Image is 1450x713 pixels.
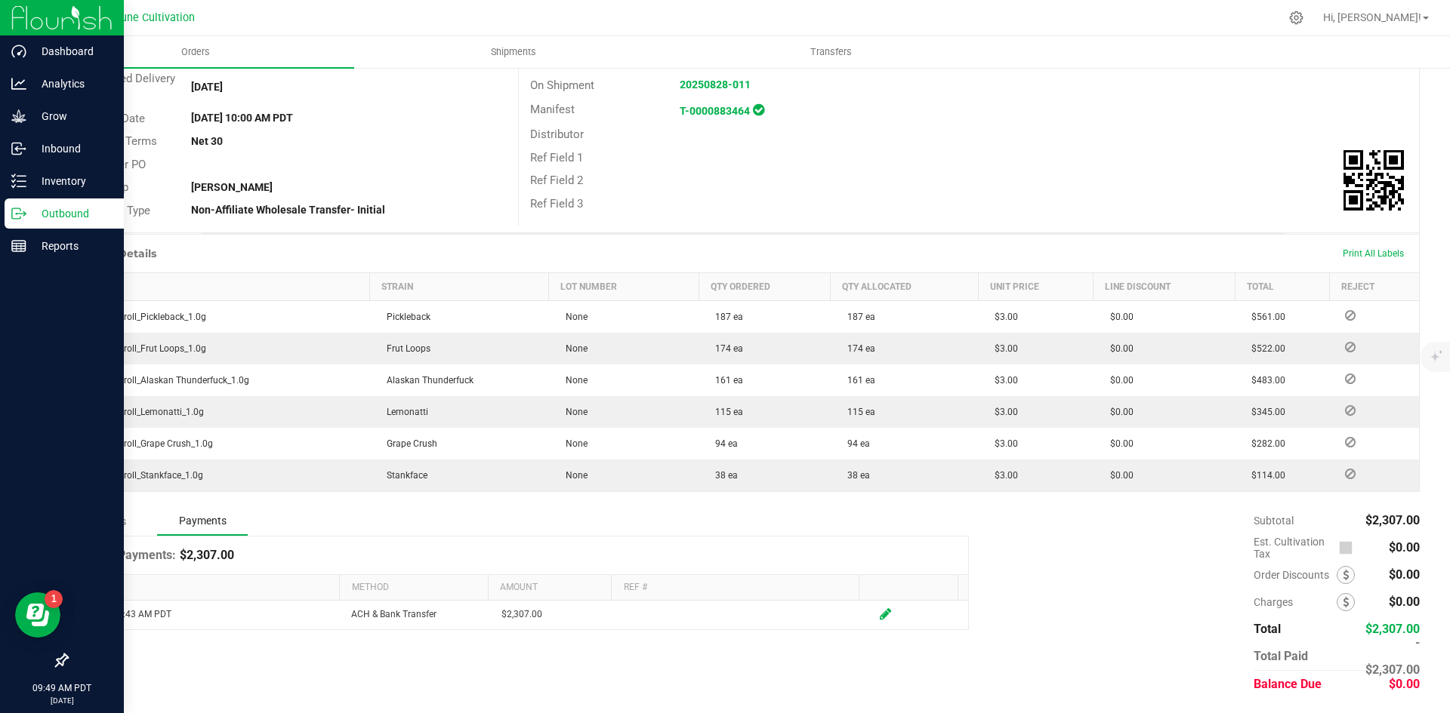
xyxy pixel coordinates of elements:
span: Orders [161,45,230,59]
td: [DATE] 9:49:43 AM PDT [67,601,342,629]
span: 115 ea [840,407,875,417]
p: Analytics [26,75,117,93]
span: $0.00 [1389,567,1420,582]
span: Ref Field 3 [530,197,583,211]
span: 38 ea [708,470,738,481]
th: Lot Number [549,273,699,301]
span: $0.00 [1389,677,1420,691]
p: Inventory [26,172,117,190]
span: None [558,407,588,417]
span: Alaskan Thunderfuck [379,375,474,386]
span: $0.00 [1103,470,1134,481]
span: VLAS_Preroll_Pickleback_1.0g [77,312,206,322]
span: $0.00 [1103,407,1134,417]
span: 174 ea [708,343,743,354]
inline-svg: Analytics [11,76,26,91]
span: $3.00 [987,375,1018,386]
span: VLAS_Preroll_Lemonatti_1.0g [77,407,204,417]
span: Shipments [470,45,557,59]
span: VLAS_Preroll_Grape Crush_1.0g [77,438,213,449]
td: $2,307.00 [492,601,618,629]
th: Item [68,273,370,301]
th: Amount [488,575,612,601]
inline-svg: Inbound [11,141,26,156]
h1: Total Payments: [88,548,176,563]
span: 187 ea [708,312,743,322]
th: Total [1235,273,1329,301]
span: VLAS_Preroll_Frut Loops_1.0g [77,343,206,354]
span: Total Paid [1254,649,1308,663]
span: None [558,375,588,386]
span: Subtotal [1254,515,1294,527]
p: [DATE] [7,695,117,706]
th: Qty Allocated [831,273,978,301]
span: Charges [1254,596,1337,608]
span: Balance Due [1254,677,1322,691]
span: Reject Inventory [1339,438,1362,447]
span: 115 ea [708,407,743,417]
th: Method [339,575,487,601]
span: In Sync [753,102,764,118]
strong: T-0000883464 [680,105,750,117]
p: Reports [26,237,117,255]
span: Stankface [379,470,427,481]
a: Shipments [354,36,672,68]
span: $3.00 [987,343,1018,354]
span: 161 ea [708,375,743,386]
span: None [558,438,588,449]
span: $114.00 [1244,470,1285,481]
span: Lemonatti [379,407,428,417]
p: 09:49 AM PDT [7,681,117,695]
span: VLAS_Preroll_Alaskan Thunderfuck_1.0g [77,375,249,386]
span: Calculate cultivation tax [1339,538,1359,558]
span: 174 ea [840,343,875,354]
div: Payments [157,507,248,536]
span: Frut Loops [379,343,430,354]
inline-svg: Grow [11,109,26,124]
th: Date [67,575,339,601]
span: $0.00 [1103,312,1134,322]
span: Reject Inventory [1339,469,1362,478]
span: $0.00 [1103,375,1134,386]
strong: Net 30 [191,135,223,147]
span: 187 ea [840,312,875,322]
span: Print All Labels [1343,248,1404,259]
th: Reject [1330,273,1419,301]
span: Reject Inventory [1339,374,1362,383]
span: $345.00 [1244,407,1285,417]
span: Transfers [790,45,872,59]
img: Scan me! [1344,150,1404,211]
th: Ref # [611,575,858,601]
span: $561.00 [1244,312,1285,322]
span: $483.00 [1244,375,1285,386]
span: $3.00 [987,438,1018,449]
span: Requested Delivery Date [79,72,175,103]
th: Qty Ordered [699,273,831,301]
th: Strain [370,273,549,301]
span: $0.00 [1389,595,1420,609]
span: $0.00 [1103,438,1134,449]
span: $3.00 [987,407,1018,417]
span: Hi, [PERSON_NAME]! [1323,11,1421,23]
p: Dashboard [26,42,117,60]
a: Transfers [672,36,990,68]
span: Ref Field 2 [530,174,583,187]
inline-svg: Inventory [11,174,26,189]
span: Manifest [530,103,575,116]
span: $2,307.00 [1365,513,1420,527]
span: VLAS_Preroll_Stankface_1.0g [77,470,203,481]
p: Outbound [26,204,117,223]
th: Line Discount [1094,273,1235,301]
span: Total [1254,622,1281,636]
strong: [DATE] [191,81,223,93]
p: Grow [26,107,117,125]
span: Reject Inventory [1339,311,1362,320]
span: $0.00 [1103,343,1134,354]
span: 94 ea [708,438,738,449]
span: Pickleback [379,312,430,322]
span: Reject Inventory [1339,406,1362,415]
a: 20250828-011 [680,78,751,91]
span: $0.00 [1389,540,1420,555]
